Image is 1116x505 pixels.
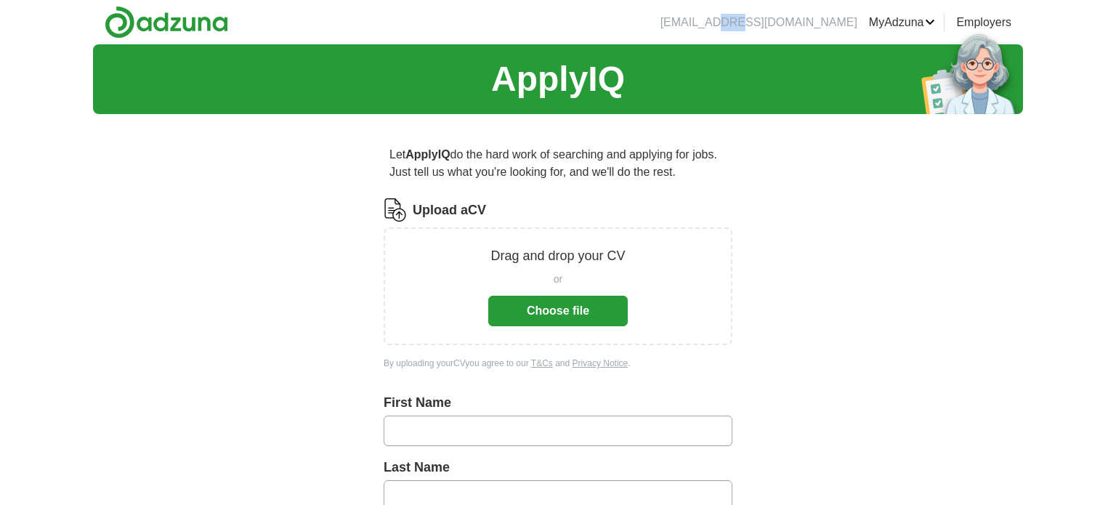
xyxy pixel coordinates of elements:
img: CV Icon [384,198,407,222]
strong: ApplyIQ [405,148,450,161]
label: Upload a CV [413,201,486,220]
label: Last Name [384,458,732,477]
a: MyAdzuna [869,14,936,31]
button: Choose file [488,296,628,326]
div: By uploading your CV you agree to our and . [384,357,732,370]
label: First Name [384,393,732,413]
h1: ApplyIQ [491,53,625,105]
a: Employers [956,14,1011,31]
img: Adzuna logo [105,6,228,39]
a: T&Cs [531,358,553,368]
p: Drag and drop your CV [490,246,625,266]
span: or [554,272,562,287]
a: Privacy Notice [573,358,628,368]
p: Let do the hard work of searching and applying for jobs. Just tell us what you're looking for, an... [384,140,732,187]
li: [EMAIL_ADDRESS][DOMAIN_NAME] [660,14,857,31]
